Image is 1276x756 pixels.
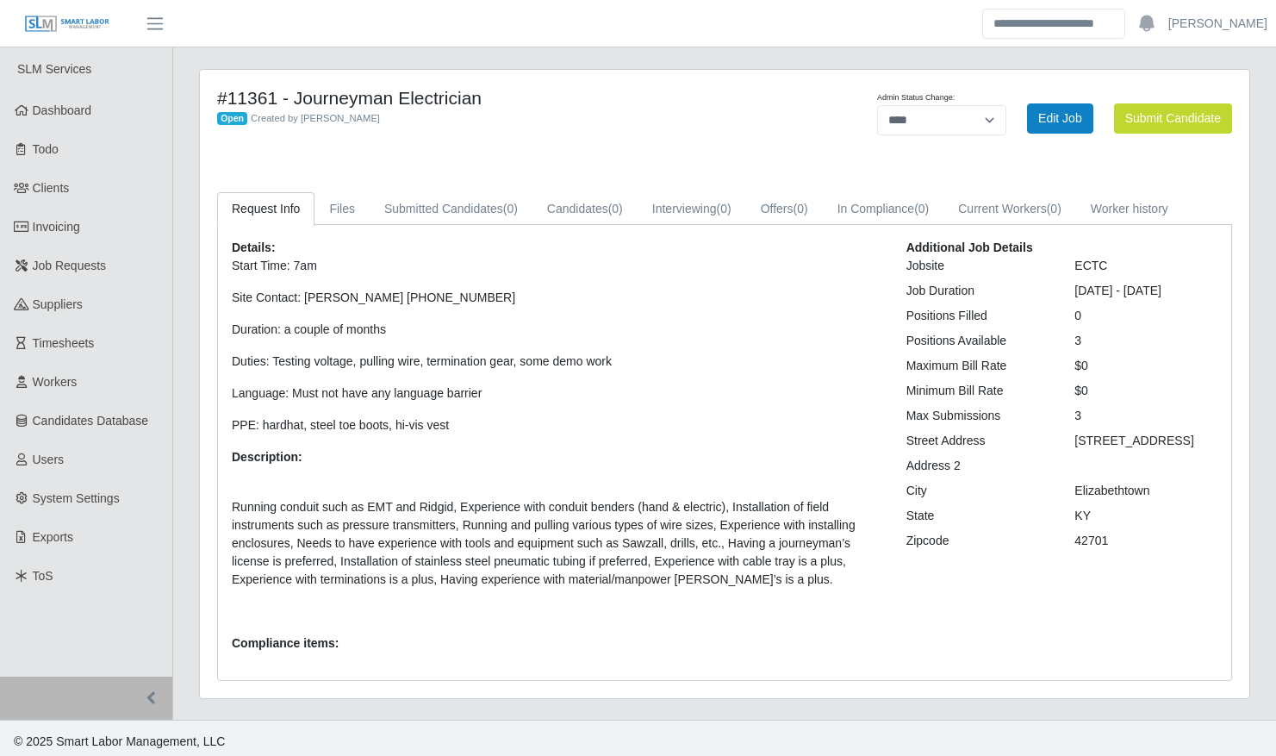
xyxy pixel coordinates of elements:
a: Edit Job [1027,103,1093,134]
span: SLM Services [17,62,91,76]
div: 3 [1061,407,1230,425]
div: KY [1061,507,1230,525]
span: (0) [608,202,623,216]
div: Zipcode [893,532,1062,550]
span: Candidates Database [33,414,149,428]
b: Details: [232,241,276,254]
input: Search [982,9,1125,39]
b: Compliance items: [232,636,339,650]
p: PPE: hardhat, steel toe boots, hi-vis vest [232,416,881,434]
span: Clients [33,181,70,195]
span: Created by [PERSON_NAME] [251,113,380,123]
b: Additional Job Details [906,241,1033,254]
div: 42701 [1061,532,1230,550]
p: Duties: Testing voltage, pulling wire, termination gear, some demo work [232,353,881,371]
span: Users [33,453,65,466]
span: Suppliers [33,297,83,311]
span: © 2025 Smart Labor Management, LLC [14,734,225,748]
div: Max Submissions [893,407,1062,425]
div: [DATE] - [DATE] [1061,282,1230,300]
span: Invoicing [33,220,80,234]
a: Current Workers [943,192,1076,226]
a: [PERSON_NAME] [1168,15,1267,33]
a: Offers [746,192,823,226]
div: 0 [1061,307,1230,325]
a: Interviewing [638,192,746,226]
span: Todo [33,142,59,156]
a: In Compliance [823,192,944,226]
span: (0) [503,202,518,216]
div: Jobsite [893,257,1062,275]
div: Address 2 [893,457,1062,475]
p: Start Time: 7am [232,257,881,275]
span: Timesheets [33,336,95,350]
a: Candidates [532,192,638,226]
div: ECTC [1061,257,1230,275]
div: City [893,482,1062,500]
div: Maximum Bill Rate [893,357,1062,375]
div: Job Duration [893,282,1062,300]
div: $0 [1061,382,1230,400]
p: Site Contact: [PERSON_NAME] [PHONE_NUMBER] [232,289,881,307]
span: (0) [794,202,808,216]
span: Workers [33,375,78,389]
div: Minimum Bill Rate [893,382,1062,400]
p: Running conduit such as EMT and Ridgid, Experience with conduit benders (hand & electric), Instal... [232,498,881,589]
span: ToS [33,569,53,583]
div: $0 [1061,357,1230,375]
p: Language: Must not have any language barrier [232,384,881,403]
div: Positions Available [893,332,1062,350]
div: State [893,507,1062,525]
span: Dashboard [33,103,92,117]
span: (0) [914,202,929,216]
div: Street Address [893,432,1062,450]
span: System Settings [33,491,120,505]
div: [STREET_ADDRESS] [1061,432,1230,450]
span: (0) [717,202,731,216]
button: Submit Candidate [1114,103,1232,134]
div: 3 [1061,332,1230,350]
a: Submitted Candidates [370,192,532,226]
div: Positions Filled [893,307,1062,325]
span: Open [217,112,247,126]
h4: #11361 - Journeyman Electrician [217,87,799,109]
img: SLM Logo [24,15,110,34]
p: Duration: a couple of months [232,321,881,339]
a: Request Info [217,192,314,226]
b: Description: [232,450,302,464]
label: Admin Status Change: [877,92,955,104]
div: Elizabethtown [1061,482,1230,500]
a: Worker history [1076,192,1183,226]
span: (0) [1047,202,1061,216]
a: Files [314,192,370,226]
span: Exports [33,530,73,544]
span: Job Requests [33,259,107,272]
